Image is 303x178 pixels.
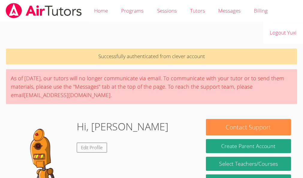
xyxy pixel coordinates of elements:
a: Logout Yuxi [263,22,303,44]
a: Select Teachers/Courses [206,157,291,171]
a: Edit Profile [77,143,107,153]
p: Successfully authenticated from clever account [6,49,297,64]
button: Create Parent Account [206,139,291,153]
span: Messages [218,7,241,14]
button: Contact Support [206,119,291,135]
img: airtutors_banner-c4298cdbf04f3fff15de1276eac7730deb9818008684d7c2e4769d2f7ddbe033.png [5,3,82,18]
div: As of [DATE], our tutors will no longer communicate via email. To communicate with your tutor or ... [6,69,297,104]
h1: Hi, [PERSON_NAME] [77,119,168,134]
